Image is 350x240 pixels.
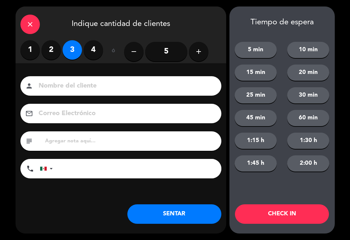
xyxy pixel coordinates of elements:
button: remove [124,42,144,61]
button: 45 min [235,110,277,126]
button: 1:15 h [235,133,277,149]
input: Nombre del cliente [38,80,213,92]
label: 3 [63,40,82,60]
button: 10 min [287,42,329,58]
div: ó [103,40,124,63]
button: 1:45 h [235,155,277,172]
label: 4 [84,40,103,60]
button: 15 min [235,65,277,81]
button: add [189,42,208,61]
label: 1 [20,40,40,60]
i: close [26,20,34,28]
i: add [195,48,203,55]
i: phone [26,165,34,173]
i: subject [25,137,33,145]
button: 2:00 h [287,155,329,172]
button: SENTAR [127,204,221,224]
input: Agregar nota aquí... [44,137,216,146]
button: 20 min [287,65,329,81]
button: CHECK IN [235,204,329,224]
button: 60 min [287,110,329,126]
div: Mexico (México): +52 [40,159,55,178]
input: Correo Electrónico [38,108,213,119]
button: 1:30 h [287,133,329,149]
i: person [25,82,33,90]
button: 5 min [235,42,277,58]
button: 25 min [235,87,277,103]
i: email [25,110,33,117]
div: Indique cantidad de clientes [16,6,226,40]
label: 2 [41,40,61,60]
button: 30 min [287,87,329,103]
div: Tiempo de espera [229,18,335,27]
i: remove [130,48,138,55]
